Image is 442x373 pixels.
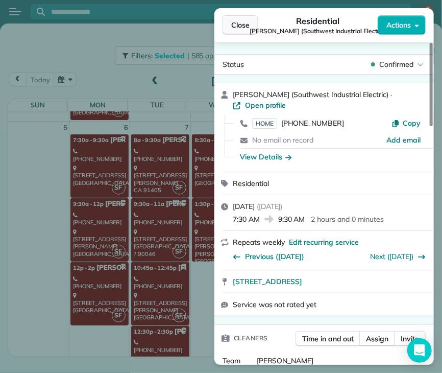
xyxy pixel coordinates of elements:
span: Assign [366,334,388,344]
span: Previous ([DATE]) [245,251,304,262]
a: HOME[PHONE_NUMBER] [252,118,344,128]
span: Cleaners [234,333,268,343]
button: Invite [394,331,426,346]
button: View Details [240,152,291,162]
span: [PERSON_NAME] (Southwest Industrial Electric) [250,27,386,35]
span: Confirmed [379,59,413,69]
span: Open profile [245,100,286,110]
span: 9:30 AM [278,214,305,224]
span: [STREET_ADDRESS] [233,276,302,287]
span: Residential [233,179,269,188]
a: Open profile [233,100,286,110]
span: Team [223,356,240,365]
a: [STREET_ADDRESS] [233,276,428,287]
button: Time in and out [296,331,360,346]
button: Close [223,15,258,35]
div: Open Intercom Messenger [407,338,432,363]
button: Assign [359,331,395,346]
span: [DATE] [233,202,255,211]
span: [PERSON_NAME] (Southwest Industrial Electric) [233,90,388,99]
a: Add email [386,135,421,145]
span: Repeats weekly [233,238,285,247]
span: Residential [297,15,340,27]
span: Close [231,20,250,30]
span: Service was not rated yet [233,299,316,310]
p: 2 hours and 0 minutes [311,214,383,224]
span: [PHONE_NUMBER] [281,119,344,128]
span: No email on record [252,135,313,145]
span: Copy [403,119,421,128]
span: [PERSON_NAME] [257,356,314,365]
a: Next ([DATE]) [371,252,414,261]
span: · [388,90,394,99]
span: Invite [401,334,419,344]
span: HOME [252,118,277,129]
button: Previous ([DATE]) [233,251,304,262]
span: Status [223,60,244,69]
button: Copy [391,118,421,128]
button: Next ([DATE]) [371,251,426,262]
span: Edit recurring service [289,237,358,247]
span: Time in and out [302,334,354,344]
span: 7:30 AM [233,214,260,224]
span: ( [DATE] ) [257,202,283,211]
span: Actions [386,20,411,30]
